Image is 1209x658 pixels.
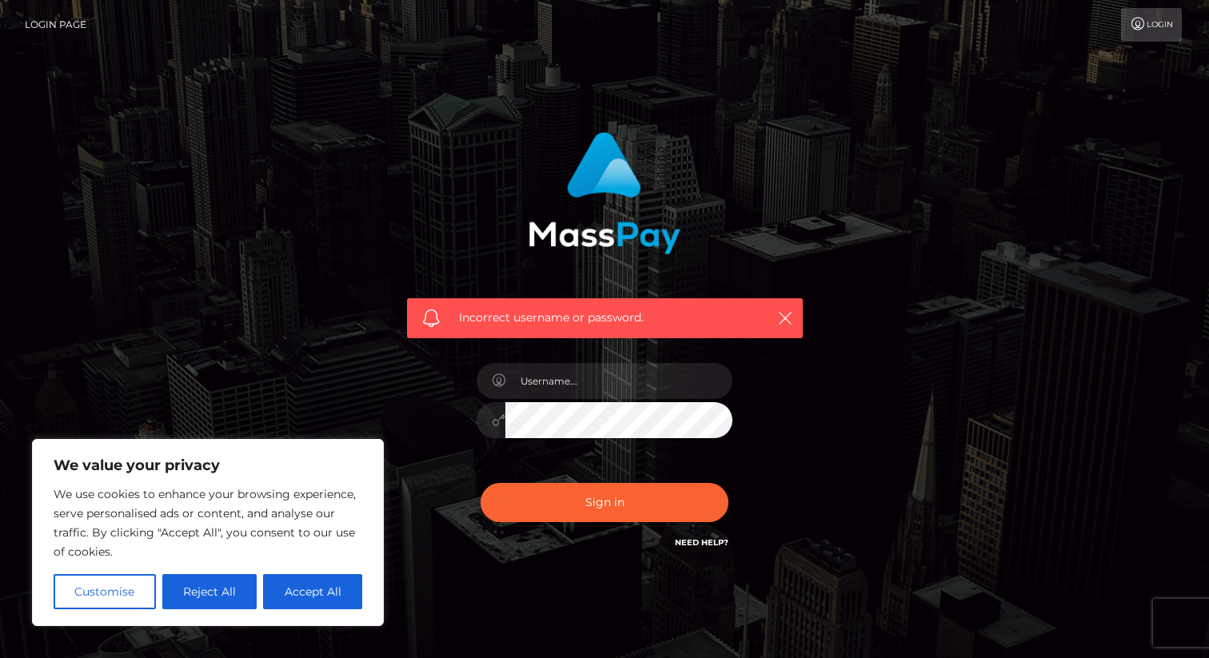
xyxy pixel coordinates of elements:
a: Login [1121,8,1182,42]
input: Username... [505,363,732,399]
button: Customise [54,574,156,609]
p: We use cookies to enhance your browsing experience, serve personalised ads or content, and analys... [54,485,362,561]
p: We value your privacy [54,456,362,475]
button: Accept All [263,574,362,609]
a: Need Help? [675,537,728,548]
a: Login Page [25,8,86,42]
span: Incorrect username or password. [459,309,751,326]
button: Sign in [481,483,728,522]
button: Reject All [162,574,257,609]
img: MassPay Login [529,132,680,254]
div: We value your privacy [32,439,384,626]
